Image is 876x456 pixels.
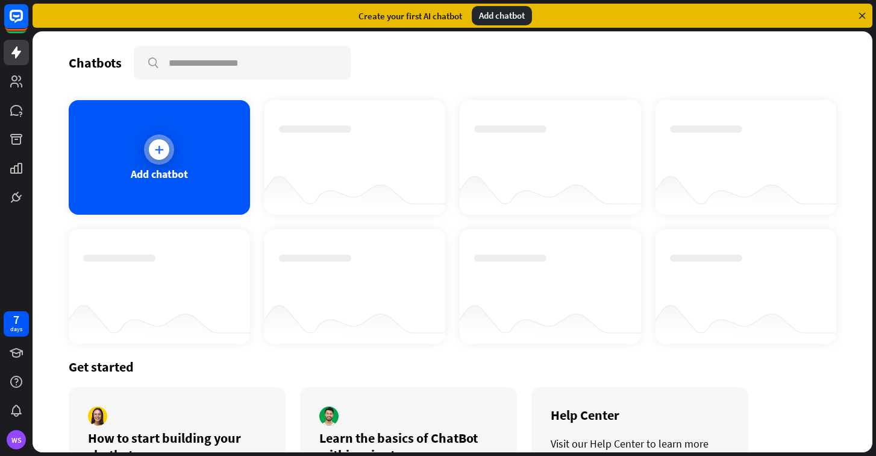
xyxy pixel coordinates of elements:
[319,407,339,426] img: author
[358,10,462,22] div: Create your first AI chatbot
[69,54,122,71] div: Chatbots
[551,407,729,423] div: Help Center
[472,6,532,25] div: Add chatbot
[69,358,836,375] div: Get started
[131,167,188,181] div: Add chatbot
[4,311,29,337] a: 7 days
[10,325,22,334] div: days
[10,5,46,41] button: Open LiveChat chat widget
[88,407,107,426] img: author
[13,314,19,325] div: 7
[7,430,26,449] div: WS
